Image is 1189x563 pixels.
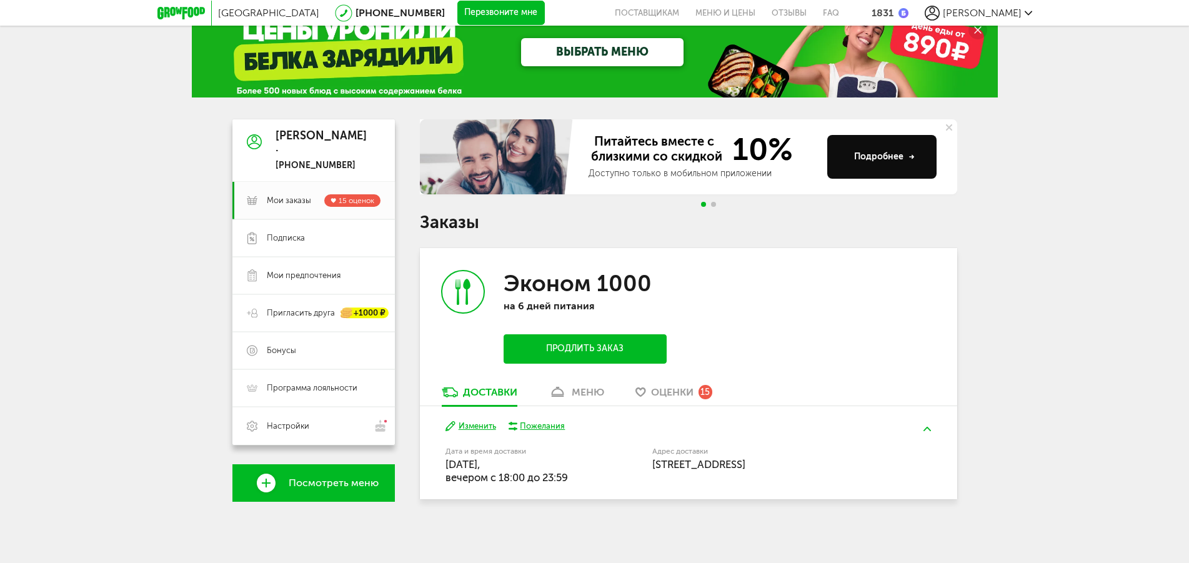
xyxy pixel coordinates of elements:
[276,130,367,155] div: [PERSON_NAME] .
[943,7,1022,19] span: [PERSON_NAME]
[652,458,745,471] span: [STREET_ADDRESS]
[435,386,524,406] a: Доставки
[898,8,908,18] img: bonus_b.cdccf46.png
[445,448,589,455] label: Дата и время доставки
[267,195,311,206] span: Мои заказы
[420,214,957,231] h1: Заказы
[629,386,719,406] a: Оценки 15
[289,477,379,489] span: Посмотреть меню
[356,7,445,19] a: [PHONE_NUMBER]
[711,202,716,207] span: Go to slide 2
[542,386,610,406] a: меню
[589,134,725,165] span: Питайтесь вместе с близкими со скидкой
[699,385,712,399] div: 15
[589,167,817,180] div: Доступно только в мобильном приложении
[457,1,545,26] button: Перезвоните мне
[520,421,565,432] div: Пожелания
[267,421,309,432] span: Настройки
[651,386,694,398] span: Оценки
[701,202,706,207] span: Go to slide 1
[232,219,395,257] a: Подписка
[445,458,568,484] span: [DATE], вечером c 18:00 до 23:59
[504,334,666,364] button: Продлить заказ
[232,182,395,219] a: Мои заказы 15 оценок
[463,386,517,398] div: Доставки
[267,232,305,244] span: Подписка
[232,257,395,294] a: Мои предпочтения
[267,345,296,356] span: Бонусы
[341,308,389,319] div: +1000 ₽
[854,151,915,163] div: Подробнее
[267,382,357,394] span: Программа лояльности
[267,307,335,319] span: Пригласить друга
[339,196,374,205] span: 15 оценок
[232,407,395,445] a: Настройки
[725,134,793,165] span: 10%
[232,294,395,332] a: Пригласить друга +1000 ₽
[276,160,367,171] div: [PHONE_NUMBER]
[572,386,604,398] div: меню
[652,448,885,455] label: Адрес доставки
[504,270,652,297] h3: Эконом 1000
[445,421,496,432] button: Изменить
[872,7,893,19] div: 1831
[232,332,395,369] a: Бонусы
[923,427,931,431] img: arrow-up-green.5eb5f82.svg
[232,464,395,502] a: Посмотреть меню
[509,421,565,432] button: Пожелания
[232,369,395,407] a: Программа лояльности
[827,135,937,179] button: Подробнее
[218,7,319,19] span: [GEOGRAPHIC_DATA]
[521,38,684,66] a: ВЫБРАТЬ МЕНЮ
[420,119,576,194] img: family-banner.579af9d.jpg
[504,300,666,312] p: на 6 дней питания
[267,270,341,281] span: Мои предпочтения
